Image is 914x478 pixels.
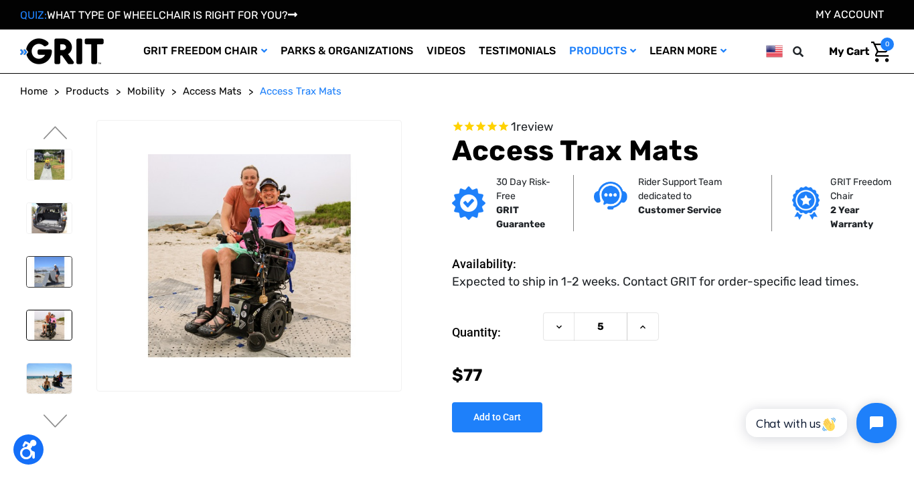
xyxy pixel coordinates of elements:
a: GRIT Freedom Chair [137,29,274,73]
span: 1 reviews [511,119,553,134]
img: Customer service [594,182,627,209]
a: Parks & Organizations [274,29,420,73]
span: review [516,119,553,134]
img: Access Trax Mats [27,257,72,287]
p: GRIT Freedom Chair [830,175,899,203]
span: Mobility [127,85,165,97]
strong: 2 Year Warranty [830,204,873,230]
img: Cart [871,42,891,62]
span: Access Trax Mats [260,85,341,97]
a: Access Trax Mats [260,84,341,99]
button: Go to slide 3 of 6 [42,126,70,142]
a: Products [562,29,643,73]
button: Go to slide 5 of 6 [42,414,70,430]
input: Search [799,38,819,66]
a: Access Mats [183,84,242,99]
a: QUIZ:WHAT TYPE OF WHEELCHAIR IS RIGHT FOR YOU? [20,9,297,21]
span: 0 [881,38,894,51]
span: $77 [452,365,482,385]
nav: Breadcrumb [20,84,894,99]
img: GRIT All-Terrain Wheelchair and Mobility Equipment [20,38,104,65]
strong: GRIT Guarantee [496,204,545,230]
span: Access Mats [183,85,242,97]
img: Grit freedom [792,186,820,220]
iframe: Tidio Chat [731,392,908,455]
img: Access Trax Mats [27,203,72,233]
a: Home [20,84,48,99]
img: Access Trax Mats [27,310,72,341]
dd: Expected to ship in 1-2 weeks. Contact GRIT for order-specific lead times. [452,273,859,291]
img: Access Trax Mats [97,154,401,357]
img: Access Trax Mats [27,150,72,180]
img: GRIT Guarantee [452,186,485,220]
a: Mobility [127,84,165,99]
a: Videos [420,29,472,73]
input: Add to Cart [452,402,542,432]
a: Products [66,84,109,99]
a: Cart with 0 items [819,38,894,66]
label: Quantity: [452,312,536,353]
p: Rider Support Team dedicated to [638,175,751,203]
span: Products [66,85,109,97]
strong: Customer Service [638,204,721,216]
h1: Access Trax Mats [452,134,894,168]
span: Rated 5.0 out of 5 stars 1 reviews [452,120,894,135]
span: QUIZ: [20,9,47,21]
span: My Cart [829,45,869,58]
span: Home [20,85,48,97]
img: us.png [766,43,783,60]
dt: Availability: [452,255,536,273]
a: Learn More [643,29,733,73]
a: Account [816,8,884,21]
img: Access Trax Mats [27,363,72,394]
a: Testimonials [472,29,562,73]
p: 30 Day Risk-Free [496,175,553,203]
